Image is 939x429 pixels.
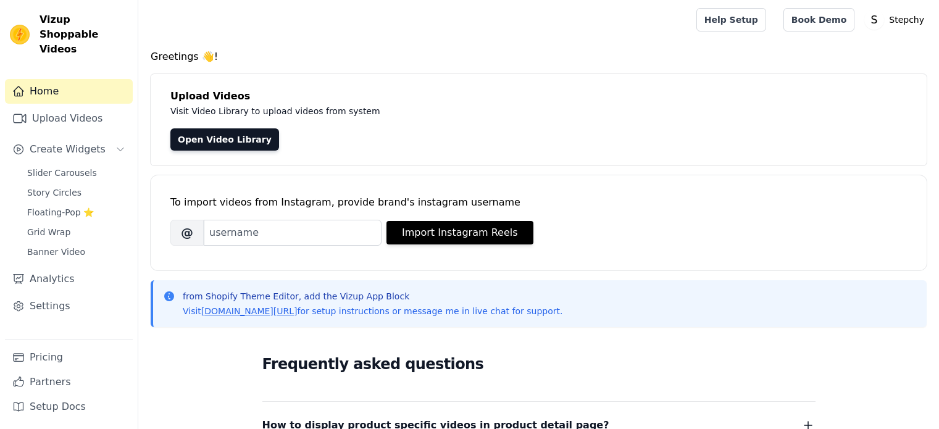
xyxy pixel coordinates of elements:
a: Partners [5,370,133,394]
div: To import videos from Instagram, provide brand's instagram username [170,195,907,210]
a: Setup Docs [5,394,133,419]
button: Import Instagram Reels [386,221,533,244]
a: Help Setup [696,8,766,31]
a: Story Circles [20,184,133,201]
a: [DOMAIN_NAME][URL] [201,306,298,316]
span: Vizup Shoppable Videos [40,12,128,57]
p: Visit Video Library to upload videos from system [170,104,724,119]
span: Floating-Pop ⭐ [27,206,94,219]
p: Visit for setup instructions or message me in live chat for support. [183,305,562,317]
a: Book Demo [783,8,854,31]
a: Pricing [5,345,133,370]
a: Analytics [5,267,133,291]
input: username [204,220,382,246]
span: @ [170,220,204,246]
a: Upload Videos [5,106,133,131]
a: Banner Video [20,243,133,260]
a: Slider Carousels [20,164,133,181]
a: Floating-Pop ⭐ [20,204,133,221]
span: Grid Wrap [27,226,70,238]
a: Settings [5,294,133,319]
a: Open Video Library [170,128,279,151]
button: Create Widgets [5,137,133,162]
text: S [871,14,878,26]
span: Banner Video [27,246,85,258]
span: Slider Carousels [27,167,97,179]
p: from Shopify Theme Editor, add the Vizup App Block [183,290,562,302]
p: Stepchy [884,9,929,31]
h4: Upload Videos [170,89,907,104]
h4: Greetings 👋! [151,49,927,64]
span: Create Widgets [30,142,106,157]
img: Vizup [10,25,30,44]
a: Grid Wrap [20,223,133,241]
a: Home [5,79,133,104]
h2: Frequently asked questions [262,352,816,377]
button: S Stepchy [864,9,929,31]
span: Story Circles [27,186,81,199]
